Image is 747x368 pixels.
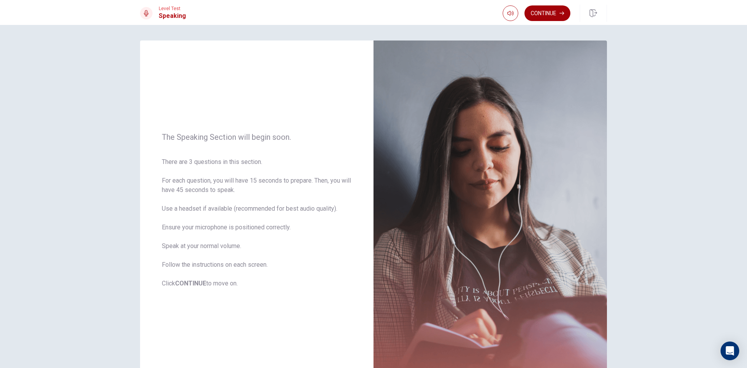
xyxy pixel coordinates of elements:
div: Open Intercom Messenger [721,342,739,360]
button: Continue [524,5,570,21]
span: There are 3 questions in this section. For each question, you will have 15 seconds to prepare. Th... [162,157,352,288]
span: The Speaking Section will begin soon. [162,132,352,142]
b: CONTINUE [175,280,206,287]
h1: Speaking [159,11,186,21]
span: Level Test [159,6,186,11]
